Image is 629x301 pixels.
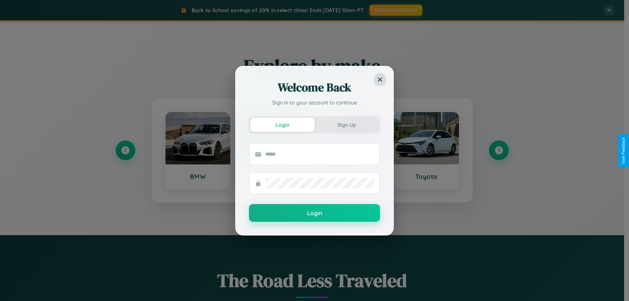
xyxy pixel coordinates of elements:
div: Give Feedback [621,137,626,164]
button: Login [250,118,314,132]
button: Login [249,204,380,222]
button: Sign Up [314,118,379,132]
h2: Welcome Back [249,80,380,95]
p: Sign in to your account to continue [249,99,380,106]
